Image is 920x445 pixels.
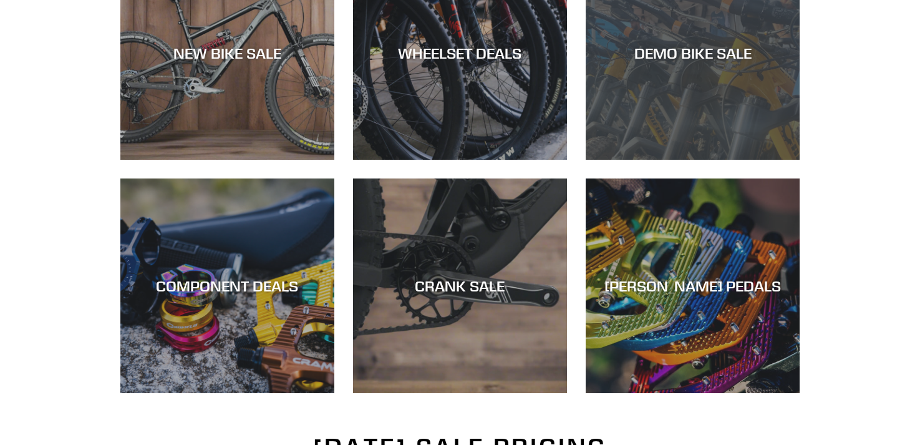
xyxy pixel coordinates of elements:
a: COMPONENT DEALS [120,178,334,393]
div: WHEELSET DEALS [353,44,567,62]
div: COMPONENT DEALS [120,277,334,295]
a: CRANK SALE [353,178,567,393]
div: DEMO BIKE SALE [586,44,800,62]
div: [PERSON_NAME] PEDALS [586,277,800,295]
div: NEW BIKE SALE [120,44,334,62]
div: CRANK SALE [353,277,567,295]
a: [PERSON_NAME] PEDALS [586,178,800,393]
